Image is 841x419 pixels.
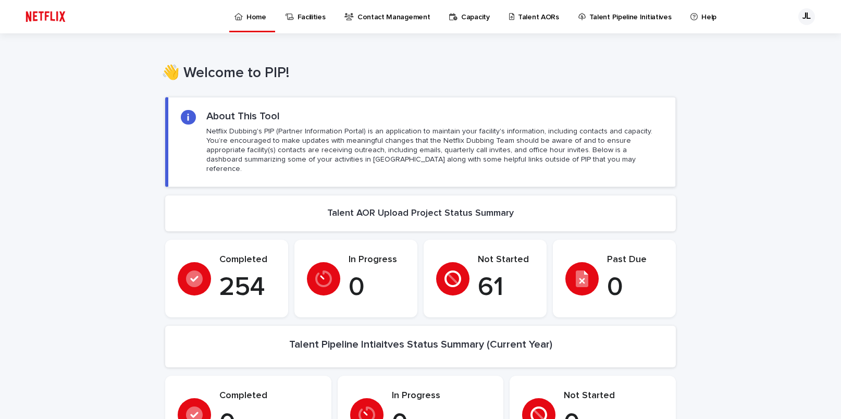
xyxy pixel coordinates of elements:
p: Completed [219,254,276,266]
h1: 👋 Welcome to PIP! [162,65,672,82]
p: 254 [219,272,276,303]
p: Not Started [478,254,534,266]
h2: About This Tool [206,110,280,122]
h2: Talent Pipeline Intiaitves Status Summary (Current Year) [289,338,552,351]
div: JL [798,8,815,25]
p: In Progress [349,254,405,266]
p: 0 [349,272,405,303]
p: Past Due [607,254,663,266]
img: ifQbXi3ZQGMSEF7WDB7W [21,6,70,27]
p: Completed [219,390,319,402]
h2: Talent AOR Upload Project Status Summary [327,208,514,219]
p: Not Started [564,390,663,402]
p: Netflix Dubbing's PIP (Partner Information Portal) is an application to maintain your facility's ... [206,127,663,174]
p: In Progress [392,390,491,402]
p: 61 [478,272,534,303]
p: 0 [607,272,663,303]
